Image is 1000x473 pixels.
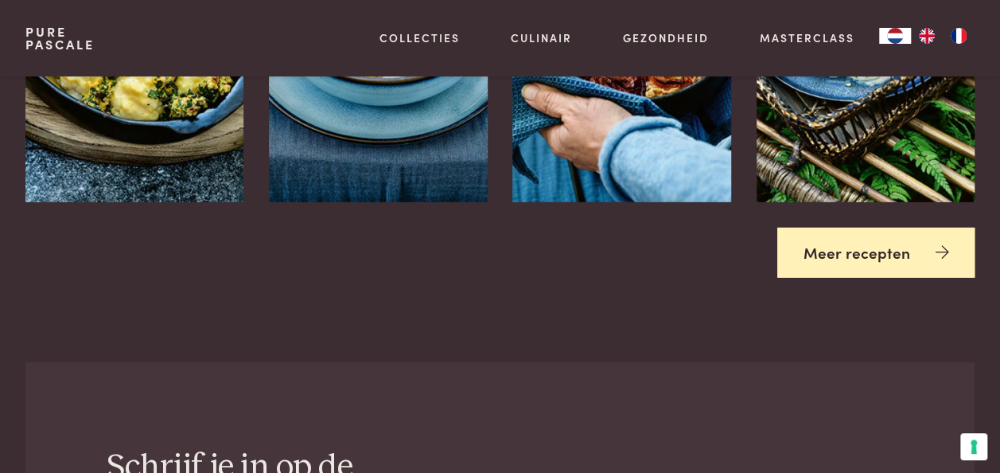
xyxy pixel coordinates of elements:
[25,25,95,51] a: PurePascale
[879,28,911,44] a: NL
[777,228,975,278] a: Meer recepten
[511,29,572,46] a: Culinair
[879,28,911,44] div: Language
[879,28,975,44] aside: Language selected: Nederlands
[960,433,987,460] button: Uw voorkeuren voor toestemming voor trackingtechnologieën
[379,29,460,46] a: Collecties
[759,29,854,46] a: Masterclass
[943,28,975,44] a: FR
[623,29,709,46] a: Gezondheid
[911,28,943,44] a: EN
[911,28,975,44] ul: Language list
